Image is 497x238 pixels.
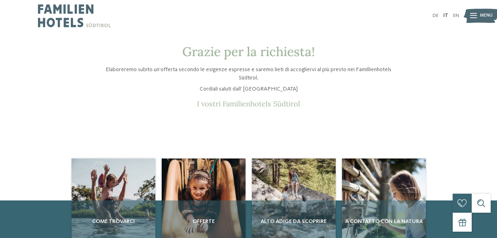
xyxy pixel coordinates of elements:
p: Cordiali saluti dall’ [GEOGRAPHIC_DATA] [98,85,399,93]
span: Grazie per la richiesta! [182,43,315,60]
a: EN [453,13,459,18]
span: Menu [480,13,493,19]
p: I vostri Familienhotels Südtirol [98,99,399,108]
span: Alto Adige da scoprire [255,217,333,225]
span: Come trovarci [75,217,152,225]
a: IT [443,13,448,18]
p: Elaboreremo subito un’offerta secondo le esigenze espresse e saremo lieti di accogliervi al più p... [98,66,399,81]
span: Offerte [165,217,242,225]
a: DE [433,13,438,18]
span: A contatto con la natura [345,217,423,225]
